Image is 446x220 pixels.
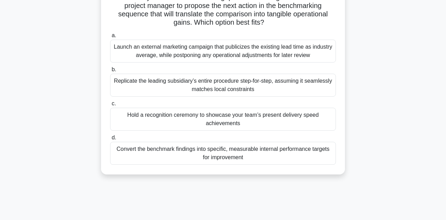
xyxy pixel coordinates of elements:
[111,66,116,72] span: b.
[110,74,336,97] div: Replicate the leading subsidiary’s entire procedure step-for-step, assuming it seamlessly matches...
[110,40,336,63] div: Launch an external marketing campaign that publicizes the existing lead time as industry average,...
[110,142,336,165] div: Convert the benchmark findings into specific, measurable internal performance targets for improve...
[111,32,116,38] span: a.
[110,108,336,131] div: Hold a recognition ceremony to showcase your team’s present delivery speed achievements
[111,135,116,140] span: d.
[111,100,116,106] span: c.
